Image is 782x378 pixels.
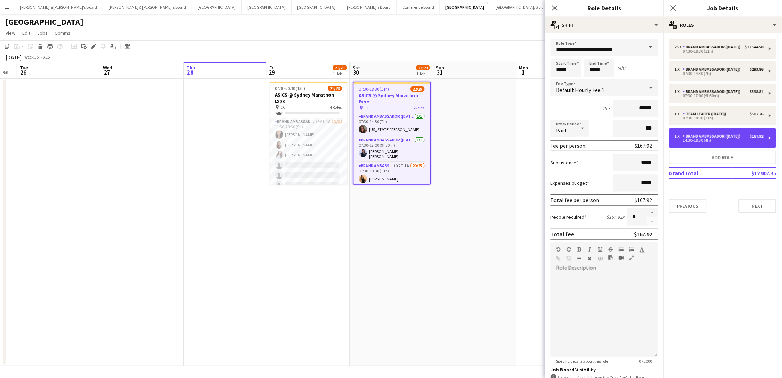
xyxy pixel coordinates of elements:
label: People required [551,214,587,220]
span: 07:30-18:30 (11h) [359,86,389,92]
div: 07:30-17:00 (9h30m) [675,94,764,98]
span: 4 Roles [330,105,342,110]
span: 29 [269,68,275,76]
div: 1 x [675,67,683,72]
span: Edit [22,30,30,36]
div: Total fee per person [551,196,599,203]
div: 07:30-18:30 (11h) [675,49,764,53]
span: Fri [270,64,275,71]
button: [PERSON_NAME] & [PERSON_NAME]'s Board [14,0,103,14]
button: Text Color [640,247,645,252]
span: 30 [352,68,361,76]
span: 22/29 [411,86,425,92]
span: 21/28 [328,86,342,91]
h3: ASICS @ Sydney Marathon Expo [354,92,430,105]
h3: Job Board Visibility [551,367,658,373]
span: Paid [556,127,566,134]
button: Clear Formatting [588,256,593,261]
a: View [3,29,18,38]
div: $293.86 [750,67,764,72]
button: [GEOGRAPHIC_DATA] [242,0,292,14]
button: [PERSON_NAME]'s Board [341,0,397,14]
span: 07:30-20:30 (13h) [275,86,305,91]
div: 07:30-14:30 (7h) [675,72,764,75]
span: Tue [20,64,28,71]
span: View [6,30,15,36]
span: Thu [186,64,195,71]
h3: Job Details [664,3,782,13]
div: Brand Ambassador ([DATE]) [683,89,743,94]
h3: Role Details [545,3,664,13]
button: Bold [577,247,582,252]
button: Conference Board [397,0,440,14]
div: 1 Job [333,71,347,76]
div: 1 Job [417,71,430,76]
span: Mon [519,64,528,71]
label: Expenses budget [551,180,589,186]
div: Team Leader ([DATE]) [683,111,729,116]
label: Subsistence [551,160,579,166]
div: $167.92 [750,134,764,139]
span: Specific details about this role [551,358,614,364]
div: $167.92 [635,196,652,203]
span: Sun [436,64,444,71]
span: 22/29 [416,65,430,70]
div: Shift [545,17,664,33]
div: $167.92 [635,142,652,149]
button: [GEOGRAPHIC_DATA] [440,0,490,14]
button: Paste as plain text [609,255,613,261]
button: Undo [556,247,561,252]
button: Insert video [619,255,624,261]
h1: [GEOGRAPHIC_DATA] [6,17,83,27]
app-card-role: Brand Ambassador ([PERSON_NAME])106I1A3/611:30-20:30 (9h)[PERSON_NAME][PERSON_NAME][PERSON_NAME] [270,118,348,192]
span: 26 [19,68,28,76]
app-job-card: 07:30-18:30 (11h)22/29ASICS @ Sydney Marathon Expo ICC5 RolesBrand Ambassador ([DATE])1/107:30-14... [353,82,431,185]
a: Comms [52,29,73,38]
span: 28 [185,68,195,76]
button: HTML Code [598,256,603,261]
a: Edit [20,29,33,38]
button: [GEOGRAPHIC_DATA] [292,0,341,14]
span: Default Hourly Fee 1 [556,86,605,93]
div: (4h) [618,65,626,71]
div: $11 544.50 [745,45,764,49]
button: Redo [567,247,572,252]
span: 5 Roles [413,105,425,110]
button: Previous [669,199,707,213]
div: [DATE] [6,54,22,61]
app-card-role: Brand Ambassador ([DATE])1/107:30-17:00 (9h30m)[PERSON_NAME] [PERSON_NAME] [354,136,430,162]
div: Brand Ambassador ([DATE]) [683,134,743,139]
div: 4h x [602,105,611,111]
button: Horizontal Line [577,256,582,261]
span: 31 [435,68,444,76]
span: ICC [364,105,370,110]
span: 1 [518,68,528,76]
button: Increase [647,208,658,217]
div: 1 x [675,89,683,94]
span: Week 35 [23,54,40,60]
div: 1 x [675,134,683,139]
div: Total fee [551,231,574,238]
button: Italic [588,247,593,252]
span: 27 [102,68,112,76]
div: $502.26 [750,111,764,116]
td: $12 907.35 [733,168,776,179]
span: ICC [280,105,286,110]
button: Ordered List [629,247,634,252]
app-job-card: 07:30-20:30 (13h)21/28ASICS @ Sydney Marathon Expo ICC4 Roles[PERSON_NAME][PERSON_NAME] [PERSON_N... [270,82,348,185]
div: Brand Ambassador ([DATE]) [683,45,743,49]
div: 25 x [675,45,683,49]
div: Brand Ambassador ([DATE]) [683,67,743,72]
div: Roles [664,17,782,33]
button: Next [739,199,776,213]
div: 1 x [675,111,683,116]
div: $167.92 [634,231,652,238]
button: [GEOGRAPHIC_DATA]/Gold Coast Winter [490,0,573,14]
button: Fullscreen [629,255,634,261]
button: Add role [669,151,776,164]
button: Underline [598,247,603,252]
span: Comms [55,30,70,36]
app-card-role: Brand Ambassador ([DATE])1/107:30-14:30 (7h)[US_STATE][PERSON_NAME] [354,113,430,136]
